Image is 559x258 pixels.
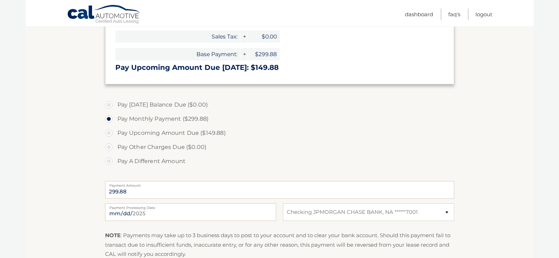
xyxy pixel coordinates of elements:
[67,5,141,25] a: Cal Automotive
[105,181,454,187] label: Payment Amount
[248,48,280,60] span: $299.88
[115,63,444,72] h3: Pay Upcoming Amount Due [DATE]: $149.88
[105,232,121,239] strong: NOTE
[105,203,276,209] label: Payment Processing Date
[105,154,454,168] label: Pay A Different Amount
[105,140,454,154] label: Pay Other Charges Due ($0.00)
[105,126,454,140] label: Pay Upcoming Amount Due ($149.88)
[241,48,248,60] span: +
[105,98,454,112] label: Pay [DATE] Balance Due ($0.00)
[115,48,240,60] span: Base Payment:
[115,30,240,43] span: Sales Tax:
[405,8,433,20] a: Dashboard
[248,30,280,43] span: $0.00
[105,112,454,126] label: Pay Monthly Payment ($299.88)
[448,8,460,20] a: FAQ's
[475,8,492,20] a: Logout
[241,30,248,43] span: +
[105,203,276,221] input: Payment Date
[105,181,454,199] input: Payment Amount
